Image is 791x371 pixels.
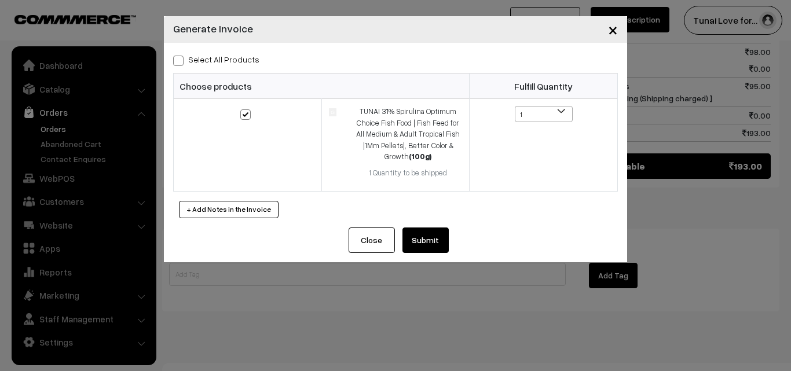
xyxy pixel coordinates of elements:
[409,152,431,161] strong: (100g)
[402,227,449,253] button: Submit
[329,108,336,116] img: product.jpg
[173,53,259,65] label: Select all Products
[173,21,253,36] h4: Generate Invoice
[179,201,279,218] button: + Add Notes in the Invoice
[349,227,395,253] button: Close
[515,106,573,122] span: 1
[354,167,462,179] div: 1 Quantity to be shipped
[515,106,572,123] span: 1
[608,19,618,40] span: ×
[354,106,462,163] div: TUNAI 31% Spirulina Optimum Choice Fish Food | Fish Feed for All Medium & Adult Tropical Fish |1M...
[174,74,470,99] th: Choose products
[470,74,618,99] th: Fulfill Quantity
[599,12,627,47] button: Close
